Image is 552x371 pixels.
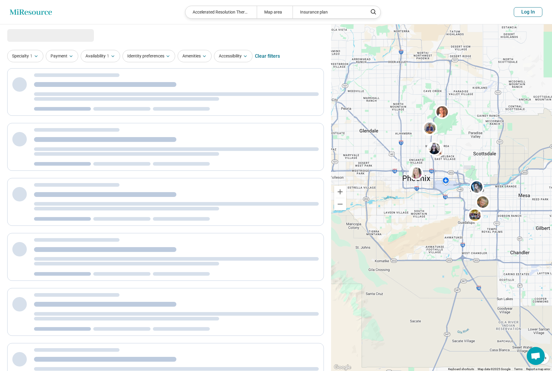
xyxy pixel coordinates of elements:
span: 1 [107,53,109,59]
div: Clear filters [255,49,280,63]
button: Identity preferences [122,50,175,62]
div: Insurance plan [293,6,364,18]
a: Terms (opens in new tab) [514,367,523,371]
span: 1 [30,53,33,59]
button: Amenities [178,50,212,62]
button: Specialty1 [7,50,43,62]
button: Availability1 [81,50,120,62]
div: Open chat [527,347,545,365]
div: Accelerated Resolution Therapy [185,6,257,18]
button: Log In [514,7,542,17]
button: Zoom in [334,186,346,198]
span: Map data ©2025 Google [478,367,510,371]
button: Accessibility [214,50,253,62]
div: Map area [257,6,293,18]
button: Zoom out [334,198,346,210]
a: Report a map error [526,367,550,371]
button: Payment [46,50,78,62]
span: Loading... [7,29,58,41]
